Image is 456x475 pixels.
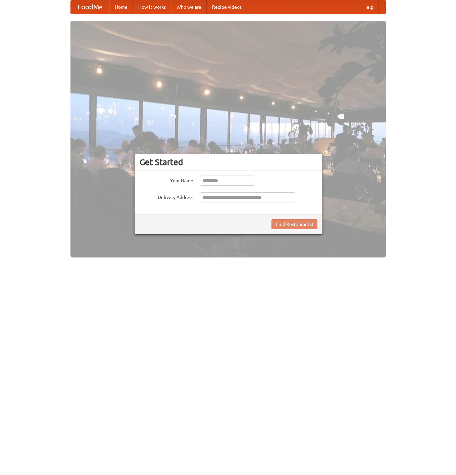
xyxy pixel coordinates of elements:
[140,192,193,201] label: Delivery Address
[207,0,247,14] a: Recipe videos
[140,176,193,184] label: Your Name
[140,157,317,167] h3: Get Started
[271,219,317,229] button: Find Restaurants!
[109,0,133,14] a: Home
[171,0,207,14] a: Who we are
[71,0,109,14] a: FoodMe
[133,0,171,14] a: How it works
[358,0,379,14] a: Help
